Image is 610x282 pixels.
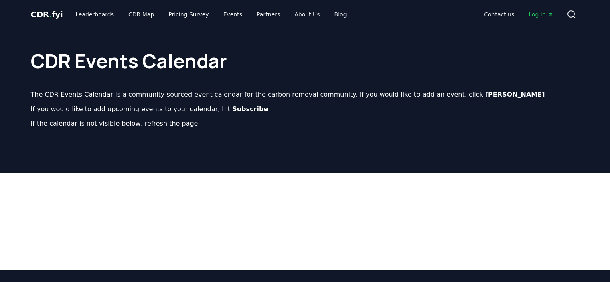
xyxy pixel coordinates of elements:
[69,7,353,22] nav: Main
[122,7,160,22] a: CDR Map
[250,7,286,22] a: Partners
[31,9,63,20] a: CDR.fyi
[31,35,580,71] h1: CDR Events Calendar
[49,10,52,19] span: .
[217,7,249,22] a: Events
[69,7,120,22] a: Leaderboards
[31,104,580,114] p: If you would like to add upcoming events to your calendar, hit
[529,10,553,18] span: Log in
[478,7,560,22] nav: Main
[31,10,63,19] span: CDR fyi
[522,7,560,22] a: Log in
[232,105,268,113] b: Subscribe
[485,91,545,98] b: [PERSON_NAME]
[162,7,215,22] a: Pricing Survey
[31,90,580,99] p: The CDR Events Calendar is a community-sourced event calendar for the carbon removal community. I...
[288,7,326,22] a: About Us
[31,119,580,128] p: If the calendar is not visible below, refresh the page.
[328,7,353,22] a: Blog
[478,7,521,22] a: Contact us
